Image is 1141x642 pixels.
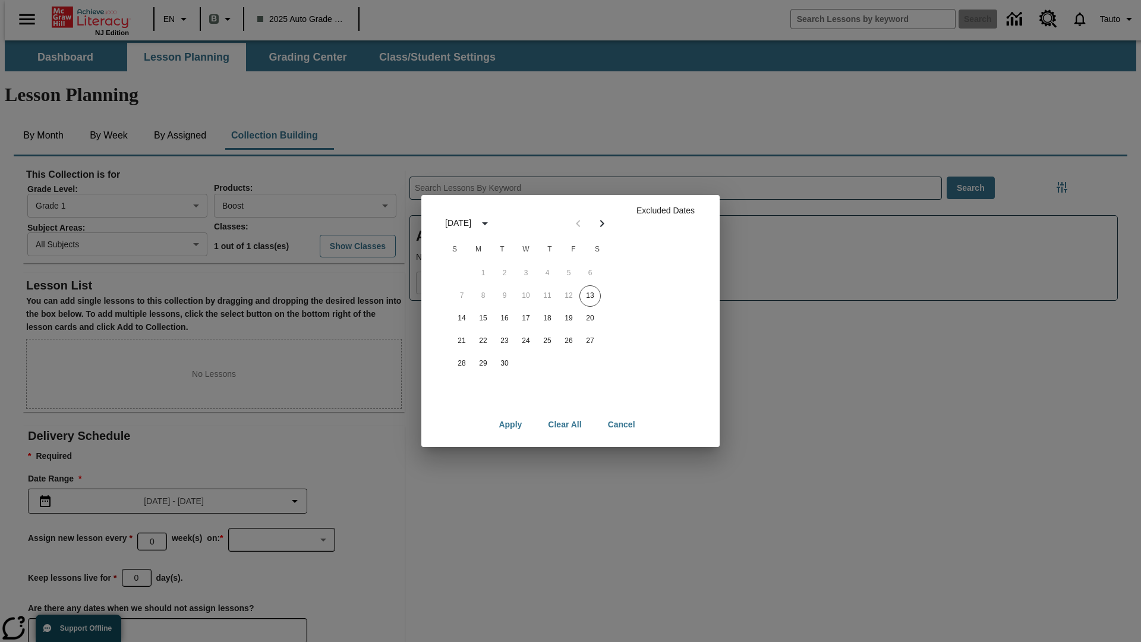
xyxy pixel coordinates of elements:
[515,238,537,262] span: Wednesday
[472,353,494,374] button: 29
[515,308,537,329] button: 17
[468,238,489,262] span: Monday
[494,353,515,374] button: 30
[494,331,515,352] button: 23
[451,331,472,352] button: 21
[491,238,513,262] span: Tuesday
[579,285,601,307] button: 13
[494,308,515,329] button: 16
[538,414,591,436] button: Clear All
[451,353,472,374] button: 28
[451,308,472,329] button: 14
[539,238,560,262] span: Thursday
[515,331,537,352] button: 24
[489,414,531,436] button: Apply
[537,331,558,352] button: 25
[598,414,645,436] button: Cancel
[445,217,471,229] div: [DATE]
[590,212,614,235] button: Next month
[472,308,494,329] button: 15
[579,331,601,352] button: 27
[472,331,494,352] button: 22
[579,308,601,329] button: 20
[558,308,579,329] button: 19
[537,308,558,329] button: 18
[563,238,584,262] span: Friday
[587,238,608,262] span: Saturday
[475,213,495,234] button: calendar view is open, switch to year view
[444,238,465,262] span: Sunday
[621,204,710,217] p: Excluded Dates
[558,331,579,352] button: 26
